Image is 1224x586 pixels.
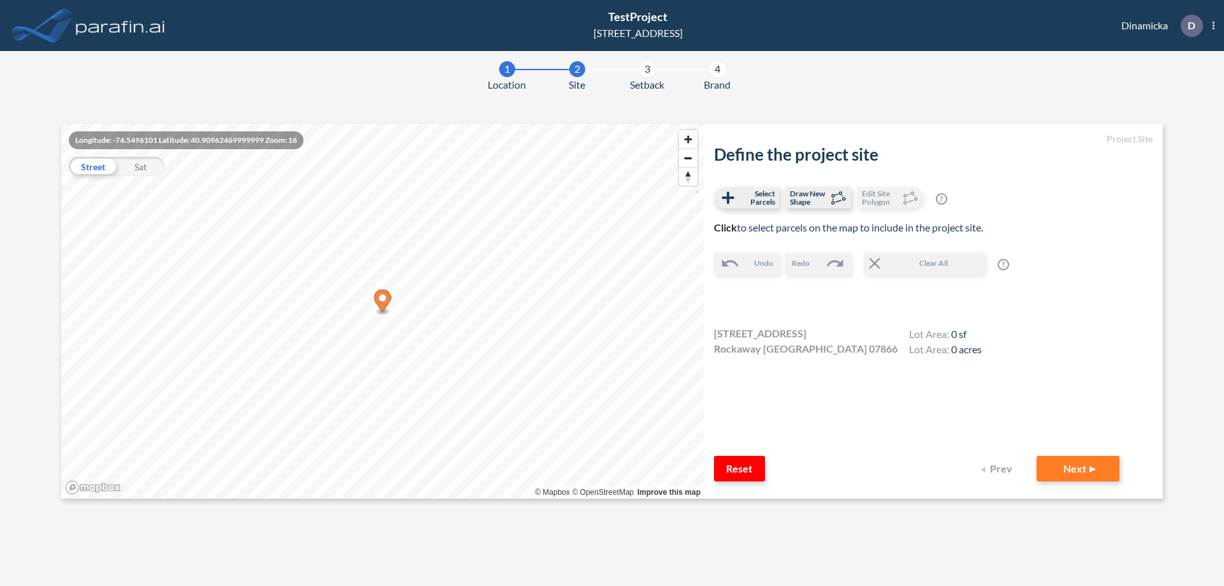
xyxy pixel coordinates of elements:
span: ? [936,193,947,205]
button: Redo [785,253,851,274]
button: Undo [714,253,780,274]
span: Rockaway [GEOGRAPHIC_DATA] 07866 [714,341,898,356]
button: Next [1037,456,1119,481]
span: Location [488,77,526,92]
button: Reset bearing to north [679,167,697,186]
span: Brand [704,77,731,92]
span: Edit Site Polygon [862,189,900,206]
h2: Define the project site [714,145,1153,165]
a: Improve this map [637,488,701,497]
div: Street [69,157,117,176]
div: Longitude: -74.5496101 Latitude: 40.90962469999999 Zoom: 16 [69,131,303,149]
span: Redo [792,258,810,269]
div: 4 [710,61,725,77]
div: Sat [117,157,164,176]
div: Dinamicka [1102,15,1214,37]
b: Click [714,221,737,233]
span: Setback [630,77,664,92]
h4: Lot Area: [909,343,982,358]
button: Zoom in [679,130,697,149]
a: OpenStreetMap [572,488,634,497]
div: 2 [569,61,585,77]
img: logo [73,13,168,38]
span: [STREET_ADDRESS] [714,326,806,341]
span: Undo [754,258,773,269]
button: Clear All [864,253,985,274]
span: Select Parcels [738,189,775,206]
h4: Lot Area: [909,328,982,343]
a: Mapbox homepage [65,480,121,495]
div: 1 [499,61,515,77]
span: to select parcels on the map to include in the project site. [714,221,983,233]
div: [STREET_ADDRESS] [594,26,683,41]
button: Zoom out [679,149,697,167]
h5: Project Site [714,134,1153,145]
span: Draw New Shape [790,189,827,206]
span: 0 acres [951,343,982,355]
span: ? [998,259,1009,270]
span: TestProject [608,10,667,24]
button: Reset [714,456,765,481]
canvas: Map [61,124,704,499]
p: D [1188,20,1195,31]
span: Site [569,77,585,92]
div: Map marker [374,289,391,316]
span: Clear All [884,258,984,269]
span: Reset bearing to north [679,168,697,186]
button: Prev [973,456,1024,481]
div: 3 [639,61,655,77]
span: 0 sf [951,328,966,340]
a: Mapbox [535,488,570,497]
